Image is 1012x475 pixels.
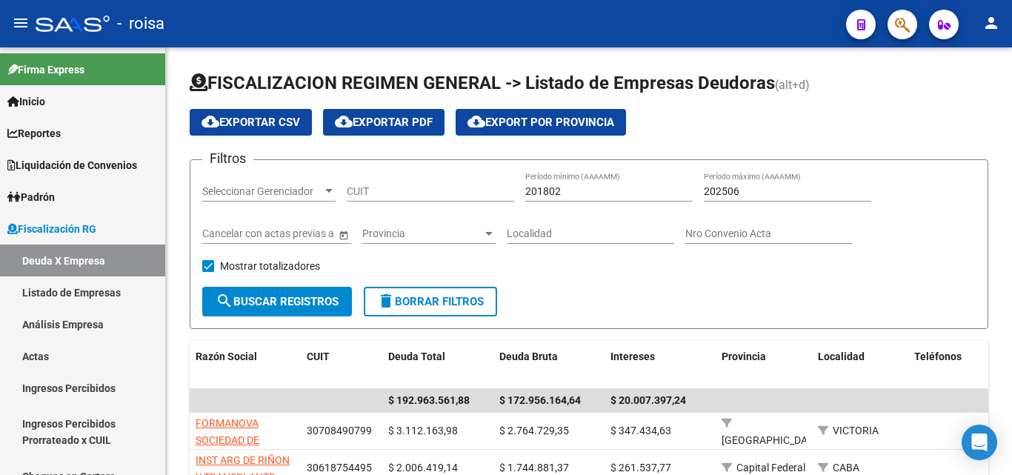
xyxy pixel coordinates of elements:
[117,7,164,40] span: - roisa
[190,73,775,93] span: FISCALIZACION REGIMEN GENERAL -> Listado de Empresas Deudoras
[499,425,569,436] span: $ 2.764.729,35
[610,462,671,474] span: $ 261.537,77
[216,292,233,310] mat-icon: search
[722,351,766,362] span: Provincia
[388,351,445,362] span: Deuda Total
[190,341,301,390] datatable-header-cell: Razón Social
[216,295,339,308] span: Buscar Registros
[388,394,470,406] span: $ 192.963.561,88
[7,93,45,110] span: Inicio
[323,109,445,136] button: Exportar PDF
[499,394,581,406] span: $ 172.956.164,64
[336,227,351,242] button: Open calendar
[605,341,716,390] datatable-header-cell: Intereses
[388,425,458,436] span: $ 3.112.163,98
[467,113,485,130] mat-icon: cloud_download
[7,125,61,142] span: Reportes
[833,425,879,436] span: VICTORIA
[12,14,30,32] mat-icon: menu
[7,221,96,237] span: Fiscalización RG
[220,257,320,275] span: Mostrar totalizadores
[833,462,859,474] span: CABA
[377,295,484,308] span: Borrar Filtros
[499,462,569,474] span: $ 1.744.881,37
[610,425,671,436] span: $ 347.434,63
[388,462,458,474] span: $ 2.006.419,14
[202,116,300,129] span: Exportar CSV
[499,351,558,362] span: Deuda Bruta
[610,394,686,406] span: $ 20.007.397,24
[202,287,352,316] button: Buscar Registros
[307,462,372,474] span: 30618754495
[812,341,908,390] datatable-header-cell: Localidad
[914,351,962,362] span: Teléfonos
[364,287,497,316] button: Borrar Filtros
[7,157,137,173] span: Liquidación de Convenios
[382,341,493,390] datatable-header-cell: Deuda Total
[202,148,253,169] h3: Filtros
[377,292,395,310] mat-icon: delete
[467,116,614,129] span: Export por Provincia
[736,462,805,474] span: Capital Federal
[7,62,84,78] span: Firma Express
[982,14,1000,32] mat-icon: person
[301,341,382,390] datatable-header-cell: CUIT
[190,109,312,136] button: Exportar CSV
[202,113,219,130] mat-icon: cloud_download
[7,189,55,205] span: Padrón
[335,113,353,130] mat-icon: cloud_download
[716,341,812,390] datatable-header-cell: Provincia
[202,185,322,198] span: Seleccionar Gerenciador
[307,425,372,436] span: 30708490799
[307,351,330,362] span: CUIT
[456,109,626,136] button: Export por Provincia
[962,425,997,460] div: Open Intercom Messenger
[196,351,257,362] span: Razón Social
[362,227,482,240] span: Provincia
[493,341,605,390] datatable-header-cell: Deuda Bruta
[775,78,810,92] span: (alt+d)
[335,116,433,129] span: Exportar PDF
[722,434,822,446] span: [GEOGRAPHIC_DATA]
[818,351,865,362] span: Localidad
[610,351,655,362] span: Intereses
